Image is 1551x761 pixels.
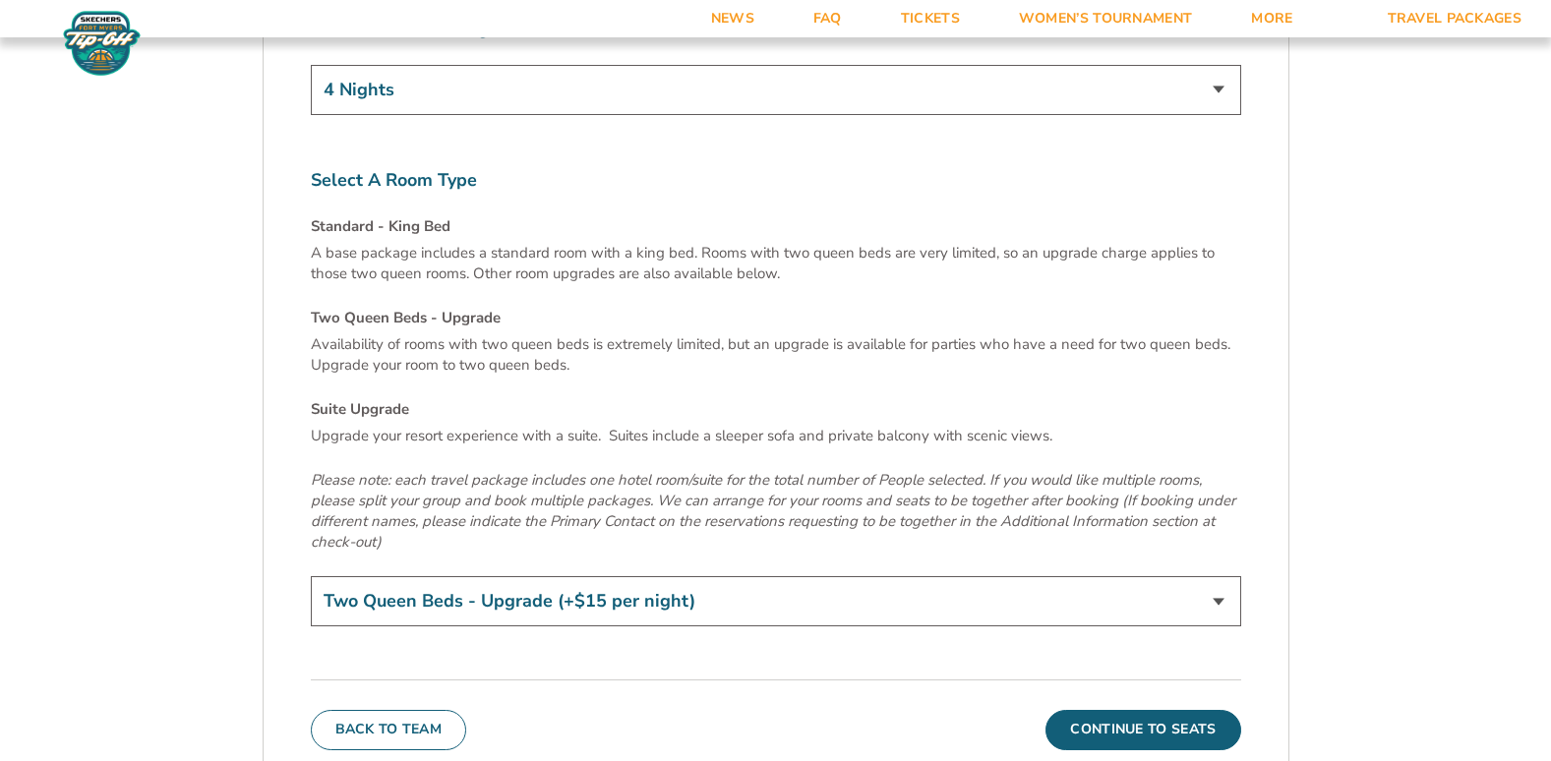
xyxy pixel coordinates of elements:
button: Continue To Seats [1045,710,1240,749]
button: Back To Team [311,710,467,749]
em: Please note: each travel package includes one hotel room/suite for the total number of People sel... [311,470,1235,552]
p: Availability of rooms with two queen beds is extremely limited, but an upgrade is available for p... [311,334,1241,376]
p: A base package includes a standard room with a king bed. Rooms with two queen beds are very limit... [311,243,1241,284]
label: Select A Room Type [311,168,1241,193]
h4: Two Queen Beds - Upgrade [311,308,1241,328]
h4: Suite Upgrade [311,399,1241,420]
img: Fort Myers Tip-Off [59,10,145,77]
h4: Standard - King Bed [311,216,1241,237]
p: Upgrade your resort experience with a suite. Suites include a sleeper sofa and private balcony wi... [311,426,1241,446]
